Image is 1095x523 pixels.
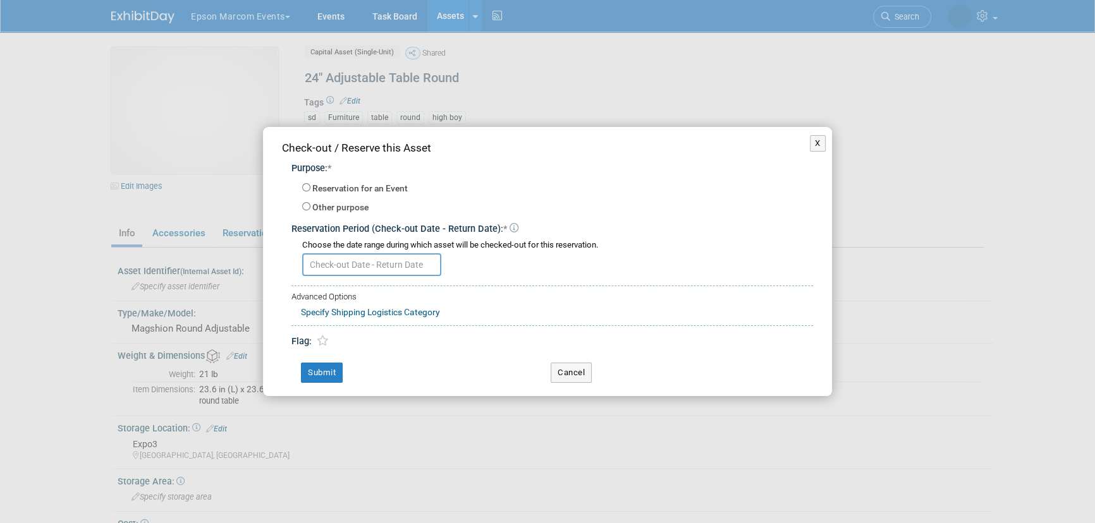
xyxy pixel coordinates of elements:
input: Check-out Date - Return Date [302,253,441,276]
button: Submit [301,363,343,383]
label: Reservation for an Event [312,183,408,195]
div: Choose the date range during which asset will be checked-out for this reservation. [302,239,813,251]
label: Other purpose [312,201,369,214]
button: X [810,135,826,152]
div: Advanced Options [291,291,813,303]
button: Cancel [551,363,592,383]
span: Check-out / Reserve this Asset [282,141,431,154]
a: Specify Shipping Logistics Category [301,307,440,317]
div: Purpose: [291,162,813,176]
span: Flag: [291,336,312,347]
div: Reservation Period (Check-out Date - Return Date): [291,217,813,236]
